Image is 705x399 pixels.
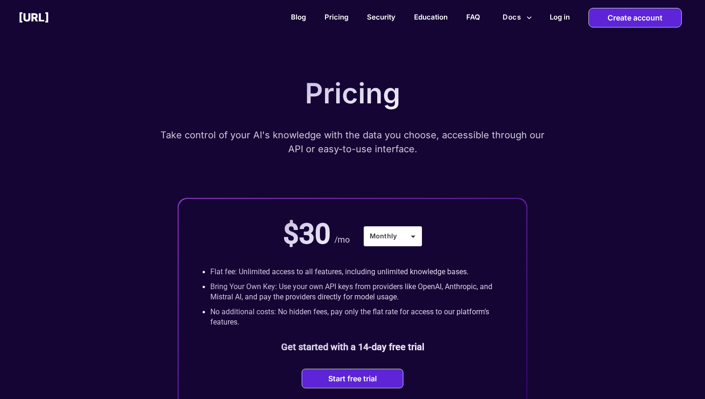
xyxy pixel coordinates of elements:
[325,374,380,383] button: Start free trial
[202,282,206,302] p: •
[608,8,663,27] p: Create account
[334,234,350,245] p: /mo
[305,77,401,109] p: Pricing
[291,13,306,21] a: Blog
[414,13,448,21] a: Education
[202,307,206,327] p: •
[159,128,546,156] p: Take control of your AI's knowledge with the data you choose, accessible through our API or easy-...
[210,307,503,327] p: No additional costs: No hidden fees, pay only the flat rate for access to our platform’s features.
[210,282,503,302] p: Bring Your Own Key: Use your own API keys from providers like OpenAI, Anthropic, and Mistral AI, ...
[325,13,348,21] a: Pricing
[281,341,424,352] b: Get started with a 14-day free trial
[202,267,206,277] p: •
[19,11,49,24] h2: [URL]
[367,13,395,21] a: Security
[499,8,536,26] button: more
[364,226,422,246] div: Monthly
[210,267,469,277] p: Flat fee: Unlimited access to all features, including unlimited knowledge bases.
[283,217,331,250] p: $30
[466,13,480,21] a: FAQ
[550,13,570,21] h2: Log in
